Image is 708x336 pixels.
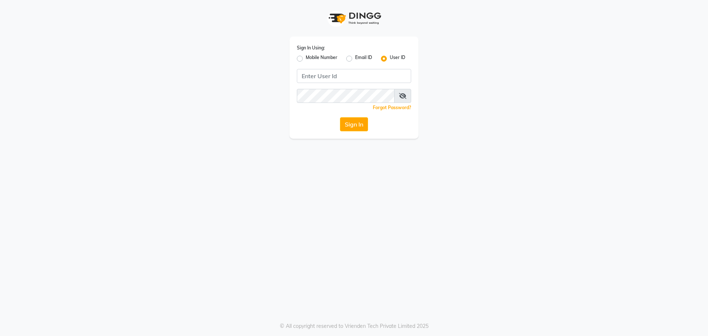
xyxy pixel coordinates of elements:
button: Sign In [340,117,368,131]
label: Mobile Number [306,54,337,63]
input: Username [297,69,411,83]
label: Sign In Using: [297,45,325,51]
label: User ID [390,54,405,63]
input: Username [297,89,395,103]
img: logo1.svg [324,7,383,29]
a: Forgot Password? [373,105,411,110]
label: Email ID [355,54,372,63]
